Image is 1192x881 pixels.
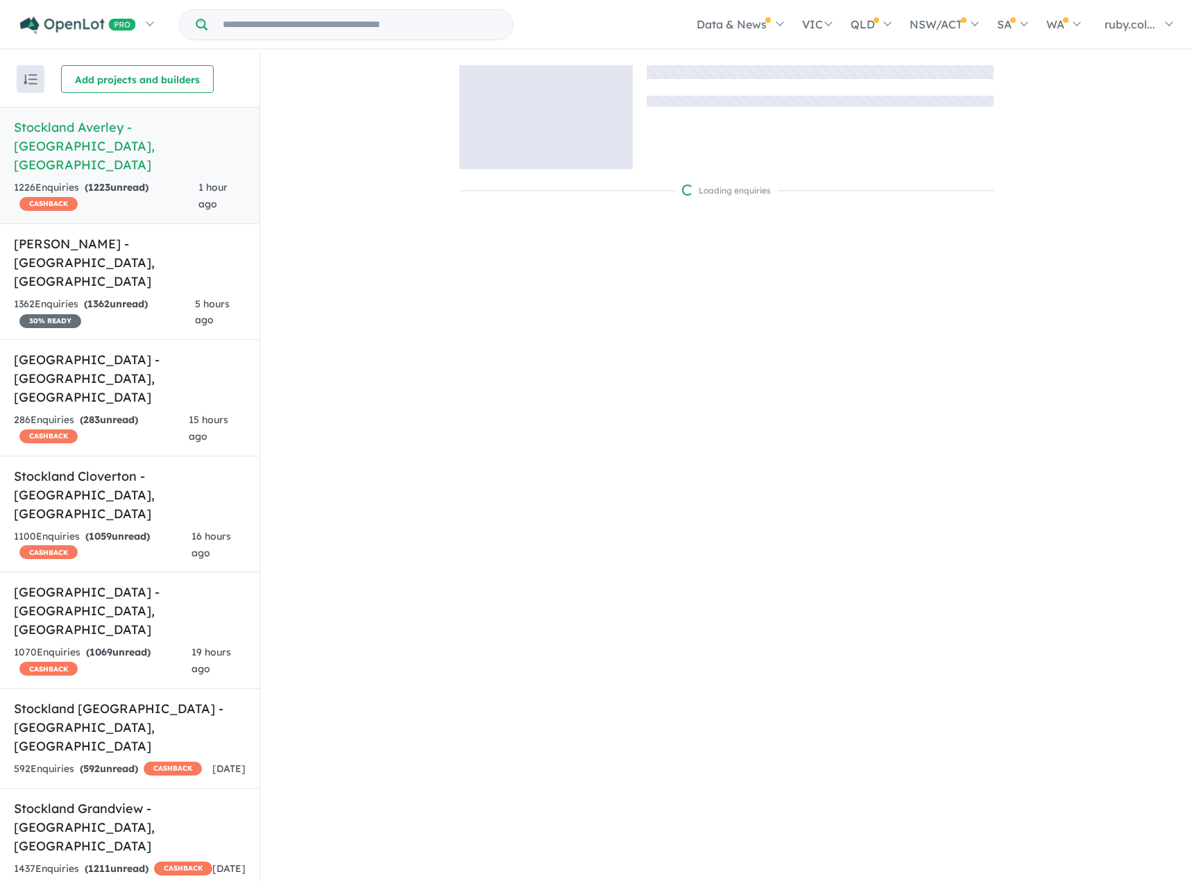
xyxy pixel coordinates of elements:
[212,862,246,875] span: [DATE]
[89,530,112,542] span: 1059
[87,298,110,310] span: 1362
[144,762,202,776] span: CASHBACK
[189,413,228,443] span: 15 hours ago
[61,65,214,93] button: Add projects and builders
[14,412,189,445] div: 286 Enquir ies
[14,467,246,523] h5: Stockland Cloverton - [GEOGRAPHIC_DATA] , [GEOGRAPHIC_DATA]
[88,862,110,875] span: 1211
[19,429,78,443] span: CASHBACK
[83,413,100,426] span: 283
[85,862,148,875] strong: ( unread)
[198,181,228,210] span: 1 hour ago
[90,646,112,658] span: 1069
[24,74,37,85] img: sort.svg
[19,662,78,676] span: CASHBACK
[191,530,231,559] span: 16 hours ago
[14,861,212,878] div: 1437 Enquir ies
[14,180,198,213] div: 1226 Enquir ies
[80,413,138,426] strong: ( unread)
[14,234,246,291] h5: [PERSON_NAME] - [GEOGRAPHIC_DATA] , [GEOGRAPHIC_DATA]
[83,762,100,775] span: 592
[85,181,148,194] strong: ( unread)
[19,314,81,328] span: 30 % READY
[19,545,78,559] span: CASHBACK
[14,699,246,755] h5: Stockland [GEOGRAPHIC_DATA] - [GEOGRAPHIC_DATA] , [GEOGRAPHIC_DATA]
[195,298,230,327] span: 5 hours ago
[191,646,231,675] span: 19 hours ago
[20,17,136,34] img: Openlot PRO Logo White
[14,296,195,330] div: 1362 Enquir ies
[88,181,110,194] span: 1223
[210,10,510,40] input: Try estate name, suburb, builder or developer
[14,644,191,678] div: 1070 Enquir ies
[84,298,148,310] strong: ( unread)
[682,184,771,198] div: Loading enquiries
[1105,17,1155,31] span: ruby.col...
[14,350,246,407] h5: [GEOGRAPHIC_DATA] - [GEOGRAPHIC_DATA] , [GEOGRAPHIC_DATA]
[14,529,191,562] div: 1100 Enquir ies
[19,197,78,211] span: CASHBACK
[14,799,246,855] h5: Stockland Grandview - [GEOGRAPHIC_DATA] , [GEOGRAPHIC_DATA]
[154,862,212,875] span: CASHBACK
[14,583,246,639] h5: [GEOGRAPHIC_DATA] - [GEOGRAPHIC_DATA] , [GEOGRAPHIC_DATA]
[86,646,151,658] strong: ( unread)
[85,530,150,542] strong: ( unread)
[80,762,138,775] strong: ( unread)
[212,762,246,775] span: [DATE]
[14,761,202,778] div: 592 Enquir ies
[14,118,246,174] h5: Stockland Averley - [GEOGRAPHIC_DATA] , [GEOGRAPHIC_DATA]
